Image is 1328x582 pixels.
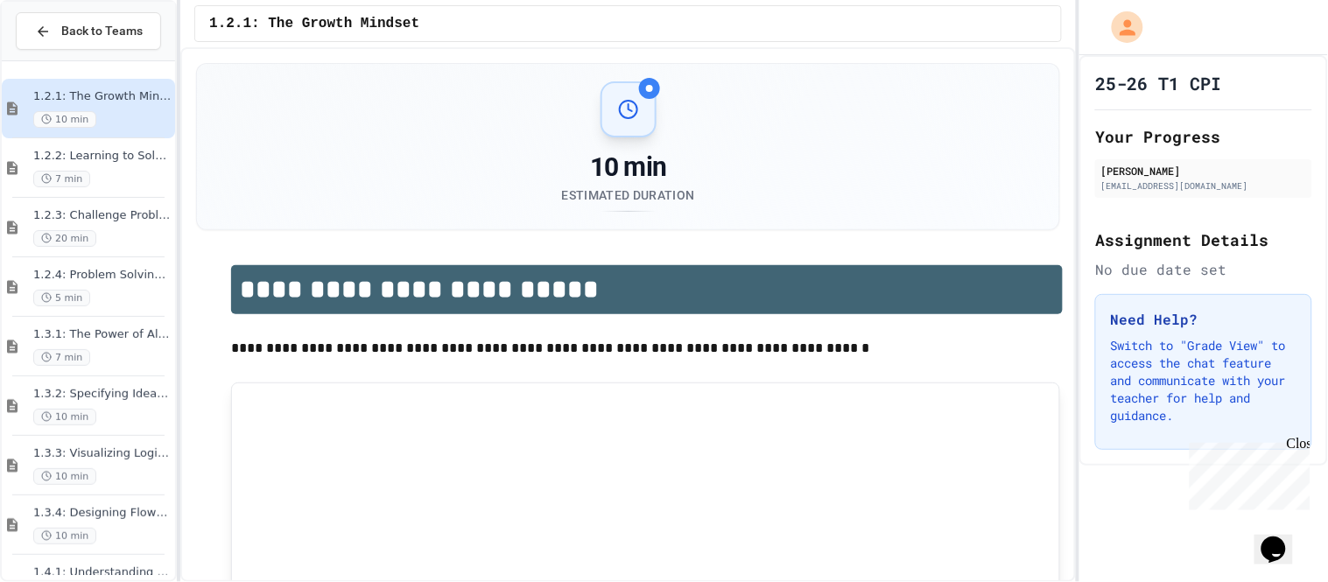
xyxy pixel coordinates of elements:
[1095,71,1221,95] h1: 25-26 T1 CPI
[33,565,172,580] span: 1.4.1: Understanding Games with Flowcharts
[33,171,90,187] span: 7 min
[562,186,695,204] div: Estimated Duration
[7,7,121,111] div: Chat with us now!Close
[33,208,172,223] span: 1.2.3: Challenge Problem - The Bridge
[1095,124,1312,149] h2: Your Progress
[1110,337,1297,424] p: Switch to "Grade View" to access the chat feature and communicate with your teacher for help and ...
[33,89,172,104] span: 1.2.1: The Growth Mindset
[33,528,96,544] span: 10 min
[1095,228,1312,252] h2: Assignment Details
[1100,163,1307,179] div: [PERSON_NAME]
[33,446,172,461] span: 1.3.3: Visualizing Logic with Flowcharts
[33,111,96,128] span: 10 min
[33,230,96,247] span: 20 min
[33,468,96,485] span: 10 min
[33,387,172,402] span: 1.3.2: Specifying Ideas with Pseudocode
[1110,309,1297,330] h3: Need Help?
[1095,259,1312,280] div: No due date set
[33,349,90,366] span: 7 min
[1093,7,1148,47] div: My Account
[33,506,172,521] span: 1.3.4: Designing Flowcharts
[33,290,90,306] span: 5 min
[209,13,419,34] span: 1.2.1: The Growth Mindset
[33,327,172,342] span: 1.3.1: The Power of Algorithms
[33,268,172,283] span: 1.2.4: Problem Solving Practice
[33,149,172,164] span: 1.2.2: Learning to Solve Hard Problems
[1254,512,1310,564] iframe: chat widget
[61,22,143,40] span: Back to Teams
[562,151,695,183] div: 10 min
[33,409,96,425] span: 10 min
[1100,179,1307,193] div: [EMAIL_ADDRESS][DOMAIN_NAME]
[16,12,161,50] button: Back to Teams
[1183,436,1310,510] iframe: chat widget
